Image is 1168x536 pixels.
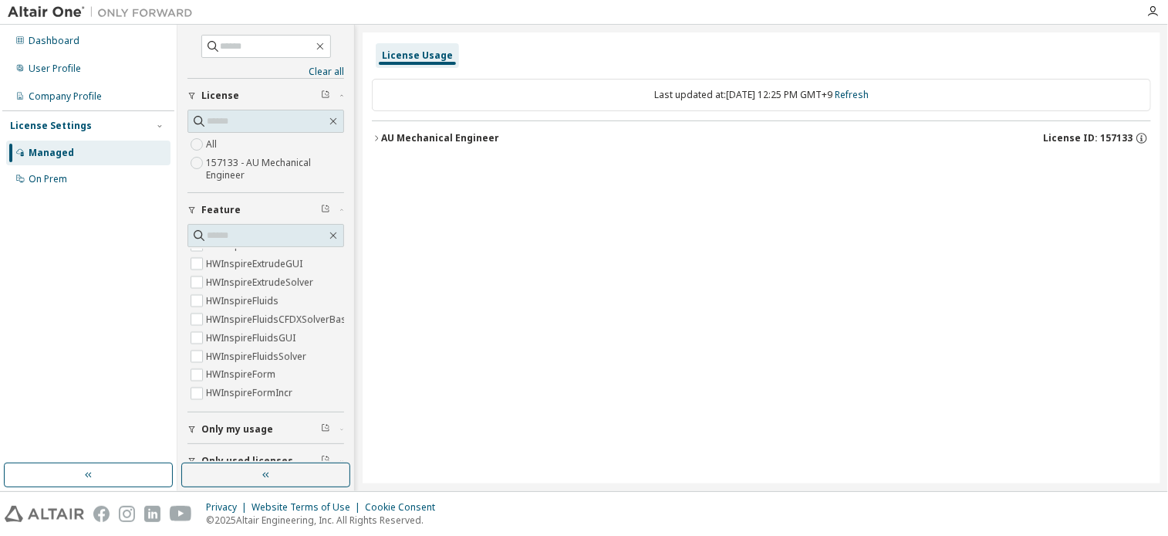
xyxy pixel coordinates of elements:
div: Privacy [206,501,251,514]
div: On Prem [29,173,67,185]
label: HWInspireExtrudeGUI [206,254,306,273]
div: AU Mechanical Engineer [381,132,499,144]
a: Clear all [187,66,344,78]
label: HWInspireFluidsSolver [206,347,309,365]
span: Clear filter [321,423,330,436]
span: Only used licenses [201,455,293,467]
span: Only my usage [201,423,273,436]
button: License [187,79,344,113]
span: License ID: 157133 [1043,132,1133,144]
label: 157133 - AU Mechanical Engineer [206,154,344,185]
div: Managed [29,147,74,159]
label: HWInspireFluidsCFDXSolverBasic [206,310,356,328]
div: Dashboard [29,35,79,47]
span: Feature [201,204,241,216]
div: Company Profile [29,90,102,103]
button: Feature [187,193,344,227]
label: HWInspireFormIncr [206,384,295,402]
label: HWInspireFluidsGUI [206,328,299,347]
img: youtube.svg [170,506,192,522]
label: All [206,135,220,154]
span: Clear filter [321,204,330,216]
label: HWInspireFormIncrGUI [206,402,312,421]
img: linkedin.svg [144,506,160,522]
div: Website Terms of Use [251,501,365,514]
img: altair_logo.svg [5,506,84,522]
img: instagram.svg [119,506,135,522]
label: HWInspireForm [206,365,278,384]
div: License Usage [382,49,453,62]
span: License [201,90,239,102]
label: HWInspireExtrudeSolver [206,273,316,291]
img: facebook.svg [93,506,110,522]
div: User Profile [29,63,81,75]
a: Refresh [835,88,869,101]
button: AU Mechanical EngineerLicense ID: 157133 [372,121,1151,155]
button: Only my usage [187,412,344,446]
p: © 2025 Altair Engineering, Inc. All Rights Reserved. [206,514,444,527]
label: HWInspireFluids [206,291,282,310]
span: Clear filter [321,90,330,102]
div: License Settings [10,120,92,132]
div: Last updated at: [DATE] 12:25 PM GMT+9 [372,79,1151,111]
span: Clear filter [321,455,330,467]
img: Altair One [8,5,201,20]
div: Cookie Consent [365,501,444,514]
